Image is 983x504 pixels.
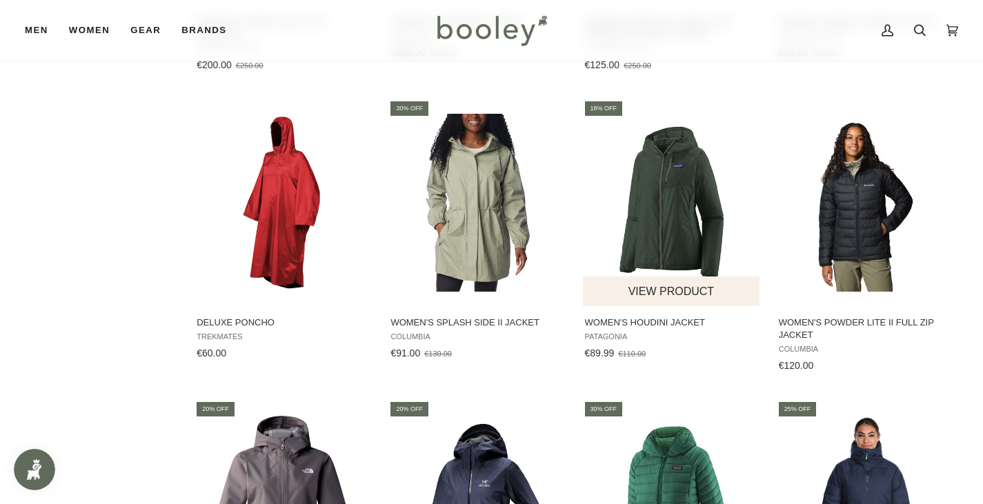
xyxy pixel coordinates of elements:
[431,10,552,50] img: Booley
[585,59,620,70] span: €125.00
[197,347,226,359] span: €60.00
[585,332,759,341] span: Patagonia
[779,402,817,416] div: 25% off
[777,99,955,376] a: Women's Powder Lite II Full Zip Jacket
[424,350,452,358] span: €130.00
[197,402,235,416] div: 20% off
[585,402,623,416] div: 30% off
[779,360,814,371] span: €120.00
[390,316,565,329] span: Women's Splash Side II Jacket
[585,347,615,359] span: €89.99
[624,61,651,70] span: €250.00
[583,99,762,364] a: Women's Houdini Jacket
[197,332,371,341] span: Trekmates
[181,23,226,37] span: Brands
[583,276,760,306] button: View product
[195,99,373,364] a: Deluxe Poncho
[390,101,428,116] div: 30% off
[583,114,762,292] img: Patagonia Women's Houdini Jacket Hemlock Green - Booley Galway
[585,101,623,116] div: 18% off
[390,332,565,341] span: Columbia
[130,23,161,37] span: Gear
[236,61,264,70] span: €250.00
[388,99,567,364] a: Women's Splash Side II Jacket
[585,316,759,329] span: Women's Houdini Jacket
[779,316,953,341] span: Women's Powder Lite II Full Zip Jacket
[197,59,232,70] span: €200.00
[779,345,953,354] span: Columbia
[618,350,646,358] span: €110.00
[390,402,428,416] div: 20% off
[197,316,371,329] span: Deluxe Poncho
[195,114,373,292] img: Trekmates Deluxe Poncho Child Pepper - Booley Galway
[69,23,110,37] span: Women
[390,347,420,359] span: €91.00
[388,114,567,292] img: Columbia Women's Splash Side II Jacket - Safari Crinkle Booley Galway
[777,114,955,292] img: Columbia Women's Powder Lite II Full Zip Jacket Black - Booley Galway
[25,23,48,37] span: Men
[14,449,55,490] iframe: Button to open loyalty program pop-up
